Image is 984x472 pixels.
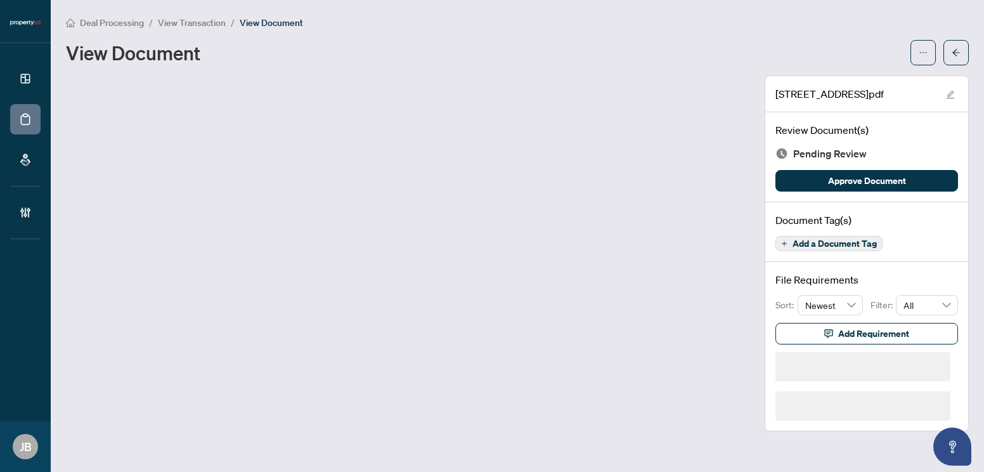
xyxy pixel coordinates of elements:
[775,147,788,160] img: Document Status
[775,170,958,192] button: Approve Document
[775,236,883,251] button: Add a Document Tag
[828,171,906,191] span: Approve Document
[80,17,144,29] span: Deal Processing
[919,48,928,57] span: ellipsis
[775,213,958,228] h4: Document Tag(s)
[66,18,75,27] span: home
[946,90,955,99] span: edit
[838,324,909,344] span: Add Requirement
[149,15,153,30] li: /
[952,48,961,57] span: arrow-left
[158,17,226,29] span: View Transaction
[775,122,958,138] h4: Review Document(s)
[871,298,896,312] p: Filter:
[231,15,235,30] li: /
[775,323,958,344] button: Add Requirement
[240,17,303,29] span: View Document
[793,239,877,248] span: Add a Document Tag
[805,296,856,315] span: Newest
[903,296,950,315] span: All
[775,298,798,312] p: Sort:
[775,86,884,102] span: [STREET_ADDRESS]pdf
[66,43,200,63] h1: View Document
[781,240,787,247] span: plus
[775,272,958,287] h4: File Requirements
[933,428,971,466] button: Open asap
[20,438,32,456] span: JB
[793,145,867,162] span: Pending Review
[10,19,41,27] img: logo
